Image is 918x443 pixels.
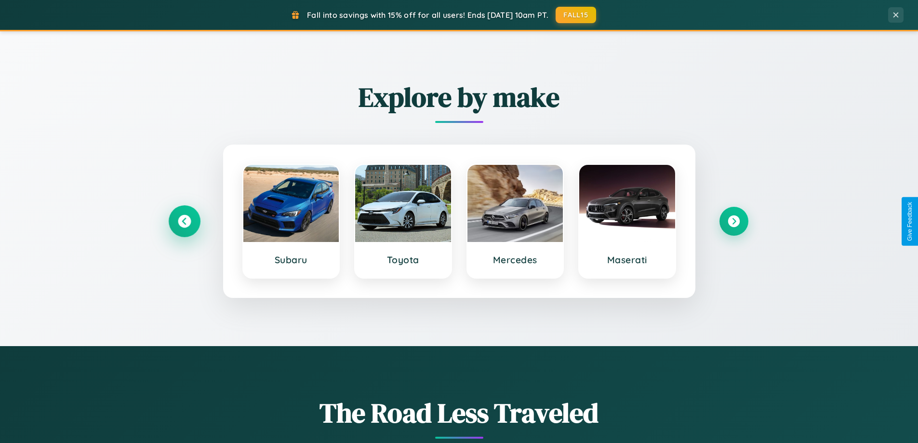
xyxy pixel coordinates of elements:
[170,79,748,116] h2: Explore by make
[365,254,441,266] h3: Toyota
[589,254,665,266] h3: Maserati
[307,10,548,20] span: Fall into savings with 15% off for all users! Ends [DATE] 10am PT.
[556,7,596,23] button: FALL15
[906,202,913,241] div: Give Feedback
[253,254,330,266] h3: Subaru
[477,254,554,266] h3: Mercedes
[170,394,748,431] h1: The Road Less Traveled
